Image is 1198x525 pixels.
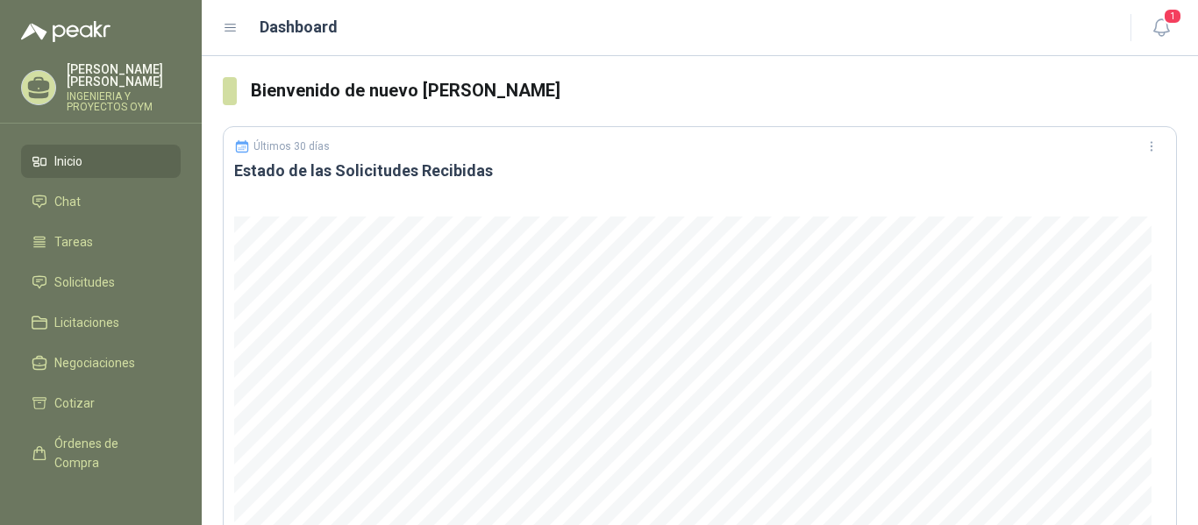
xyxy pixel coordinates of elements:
span: Negociaciones [54,353,135,372]
a: Solicitudes [21,266,181,299]
span: Tareas [54,232,93,252]
a: Órdenes de Compra [21,427,181,479]
span: Inicio [54,152,82,171]
span: Licitaciones [54,313,119,332]
h3: Estado de las Solicitudes Recibidas [234,160,1166,181]
p: [PERSON_NAME] [PERSON_NAME] [67,63,181,88]
span: Solicitudes [54,273,115,292]
span: Órdenes de Compra [54,434,164,472]
span: Cotizar [54,394,95,413]
img: Logo peakr [21,21,111,42]
a: Inicio [21,145,181,178]
p: INGENIERIA Y PROYECTOS OYM [67,91,181,112]
a: Cotizar [21,387,181,420]
p: Últimos 30 días [253,140,330,153]
a: Chat [21,185,181,218]
h3: Bienvenido de nuevo [PERSON_NAME] [251,77,1177,104]
a: Licitaciones [21,306,181,339]
h1: Dashboard [260,15,338,39]
span: 1 [1163,8,1182,25]
span: Chat [54,192,81,211]
button: 1 [1145,12,1177,44]
a: Negociaciones [21,346,181,380]
a: Tareas [21,225,181,259]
